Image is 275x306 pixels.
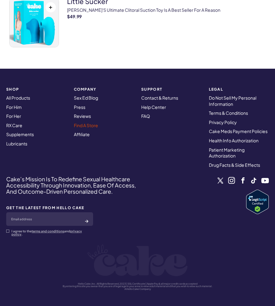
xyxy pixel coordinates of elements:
[6,285,269,288] p: By entering this site you swear that you are of legal age in your area to view adult material and...
[246,190,269,214] a: Verify LegitScript Approval for www.hellocake.com
[6,282,269,285] p: Hello Cake, Inc. All Rights Reserved, 2023 | SSL Certificate | Apple Pay & all major credit cards...
[6,87,66,91] strong: SHOP
[74,131,90,137] a: Affiliate
[74,104,85,110] a: Press
[6,123,22,128] a: RX Care
[209,162,260,168] a: Drug Facts & Side Effects
[209,110,248,116] a: Terms & Conditions
[124,287,151,291] a: A Hello Cake Company
[74,95,98,101] a: Sex Ed Blog
[74,123,98,128] a: Find A Store
[32,229,64,233] a: terms and conditions
[209,147,245,159] a: Patient Marketing Authorization
[6,104,22,110] a: For Him
[209,95,256,107] a: Do Not Sell My Personal Information
[141,113,150,119] a: FAQ
[6,113,21,119] a: For Her
[88,244,188,276] img: logo-white
[141,104,166,110] a: Help Center
[209,119,237,125] a: Privacy Policy
[67,14,220,19] strong: $49.99
[6,206,93,210] strong: GET THE LATEST FROM HELLO CAKE
[6,176,137,194] h4: Cake’s Mission Is To Redefine Sexual Healthcare Accessibility Through Innovation, Ease Of Access,...
[11,229,82,236] a: privacy policy
[209,87,269,91] strong: Legal
[141,95,178,101] a: Contact & Returns
[141,87,201,91] strong: Support
[11,230,93,236] p: I agree to the and .
[6,131,34,137] a: Supplements
[6,95,30,101] a: All Products
[209,128,268,134] a: Cake Meds Payment Policies
[74,113,91,119] a: Reviews
[246,190,269,214] img: Verify Approval for www.hellocake.com
[6,141,27,146] a: Lubricants
[74,87,134,91] strong: COMPANY
[67,7,220,13] p: [PERSON_NAME]'s ultimate clitoral suction toy is a best seller for a reason
[209,138,259,143] a: Health Info Authorization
